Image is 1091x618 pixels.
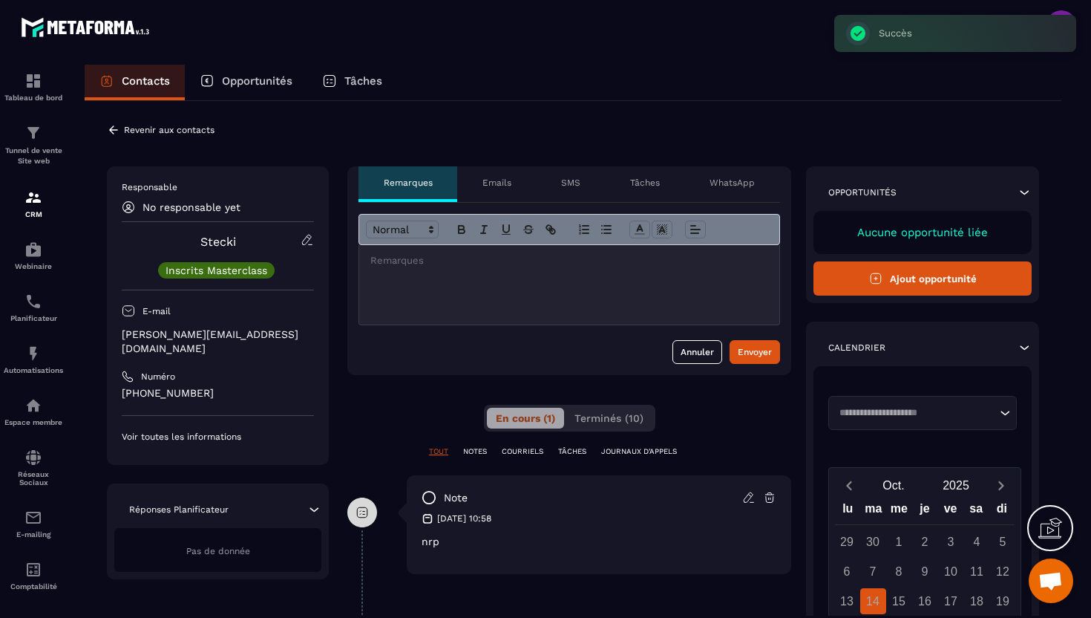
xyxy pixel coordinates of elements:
[672,340,722,364] button: Annuler
[124,125,214,135] p: Revenir aux contacts
[85,65,185,100] a: Contacts
[129,504,229,515] p: Réponses Planificateur
[24,293,42,310] img: scheduler
[860,588,886,614] div: 14
[200,235,236,249] a: Stecki
[166,265,267,276] p: Inscrits Masterclass
[912,529,938,555] div: 2
[141,371,175,383] p: Numéro
[861,498,887,524] div: ma
[437,513,491,524] p: [DATE] 10:58
[122,386,314,400] p: [PHONE_NUMBER]
[185,65,307,100] a: Opportunités
[4,530,63,539] p: E-mailing
[938,559,964,585] div: 10
[4,262,63,270] p: Webinaire
[4,282,63,334] a: schedulerschedulerPlanificateur
[834,588,860,614] div: 13
[834,559,860,585] div: 6
[886,559,912,585] div: 8
[834,529,860,555] div: 29
[860,559,886,585] div: 7
[990,559,1016,585] div: 12
[1029,559,1073,603] div: Ouvrir le chat
[384,177,433,189] p: Remarques
[142,305,171,317] p: E-mail
[860,529,886,555] div: 30
[487,408,564,429] button: En cours (1)
[24,509,42,527] img: email
[963,498,989,524] div: sa
[937,498,963,524] div: ve
[813,261,1032,296] button: Ajout opportunité
[987,475,1015,495] button: Next month
[925,472,987,498] button: Open years overlay
[4,94,63,102] p: Tableau de bord
[24,189,42,206] img: formation
[4,146,63,166] p: Tunnel de vente Site web
[4,178,63,230] a: formationformationCRM
[4,61,63,113] a: formationformationTableau de bord
[24,345,42,362] img: automations
[24,241,42,258] img: automations
[24,561,42,579] img: accountant
[990,588,1016,614] div: 19
[4,366,63,374] p: Automatisations
[828,342,885,354] p: Calendrier
[835,475,862,495] button: Previous month
[730,340,780,364] button: Envoyer
[828,186,897,198] p: Opportunités
[122,431,314,443] p: Voir toutes les informations
[989,498,1015,524] div: di
[561,177,580,189] p: SMS
[862,472,925,498] button: Open months overlay
[463,446,487,457] p: NOTES
[710,177,755,189] p: WhatsApp
[429,446,448,457] p: TOUT
[142,201,240,213] p: No responsable yet
[4,498,63,550] a: emailemailE-mailing
[422,536,776,547] p: nrp
[4,550,63,602] a: accountantaccountantComptabilité
[558,446,586,457] p: TÂCHES
[912,588,938,614] div: 16
[835,498,861,524] div: lu
[4,418,63,426] p: Espace membre
[4,230,63,282] a: automationsautomationsWebinaire
[307,65,397,100] a: Tâches
[122,74,170,88] p: Contacts
[938,588,964,614] div: 17
[444,491,468,505] p: note
[912,498,938,524] div: je
[21,13,154,41] img: logo
[4,334,63,386] a: automationsautomationsAutomatisations
[24,124,42,142] img: formation
[964,559,990,585] div: 11
[4,314,63,322] p: Planificateur
[122,181,314,193] p: Responsable
[186,546,250,556] span: Pas de donnée
[574,412,643,424] span: Terminés (10)
[4,582,63,591] p: Comptabilité
[24,449,42,466] img: social-network
[4,470,63,487] p: Réseaux Sociaux
[601,446,677,457] p: JOURNAUX D'APPELS
[886,529,912,555] div: 1
[482,177,511,189] p: Emails
[828,226,1017,239] p: Aucune opportunité liée
[496,412,555,424] span: En cours (1)
[630,177,660,189] p: Tâches
[502,446,543,457] p: COURRIELS
[122,328,314,356] p: [PERSON_NAME][EMAIL_ADDRESS][DOMAIN_NAME]
[886,498,912,524] div: me
[938,529,964,555] div: 3
[566,408,652,429] button: Terminés (10)
[4,386,63,438] a: automationsautomationsEspace membre
[990,529,1016,555] div: 5
[738,345,772,360] div: Envoyer
[4,113,63,178] a: formationformationTunnel de vente Site web
[912,559,938,585] div: 9
[4,438,63,498] a: social-networksocial-networkRéseaux Sociaux
[886,588,912,614] div: 15
[24,72,42,90] img: formation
